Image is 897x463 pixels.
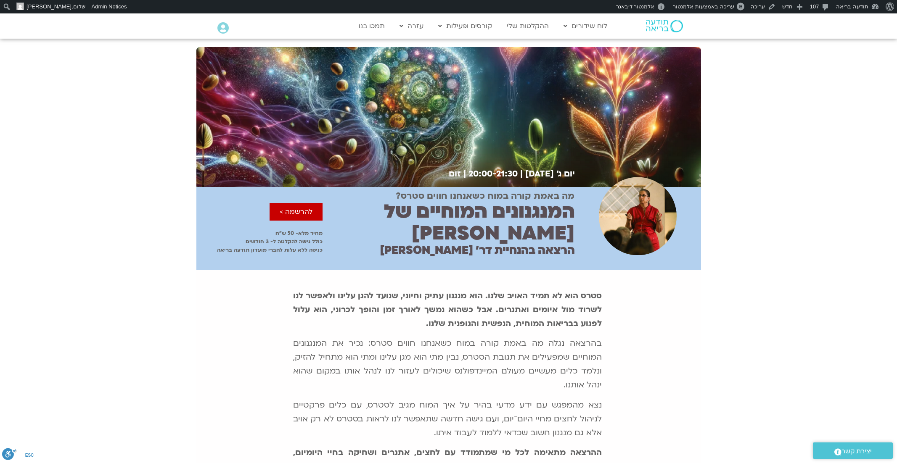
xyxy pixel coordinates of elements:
a: ההקלטות שלי [503,18,553,34]
img: תודעה בריאה [646,20,683,32]
h2: המנגנונים המוחיים של [PERSON_NAME] [323,201,575,245]
h2: הרצאה בהנחיית דר׳ [PERSON_NAME] [380,244,575,257]
span: [PERSON_NAME] [26,3,71,10]
span: להרשמה > [280,208,312,216]
h2: מה באמת קורה במוח כשאנחנו חווים סטרס? [396,191,574,201]
h2: יום ג׳ [DATE] | 20:00-21:30 | זום [442,169,575,179]
span: יצירת קשר [841,446,872,457]
a: לוח שידורים [559,18,611,34]
a: יצירת קשר [813,442,893,459]
b: סטרס הוא לא תמיד האויב שלנו. הוא מנגנון עתיק וחיוני, שנועד להגן עלינו ולאפשר לנו לשרוד מול איומים... [293,290,602,329]
span: עריכה באמצעות אלמנטור [673,3,734,10]
a: עזרה [395,18,428,34]
p: מחיר מלא- 50 ש״ח כולל גישה להקלטה ל- 3 חודשים כניסה ללא עלות לחברי מועדון תודעה בריאה [196,229,323,254]
a: תמכו בנו [355,18,389,34]
p: בהרצאה נגלה מה באמת קורה במוח כשאנחנו חווים סטרס: נכיר את המנגנונים המוחיים שמפעילים את תגובת הסט... [293,337,602,392]
a: להרשמה > [270,203,323,221]
p: נצא מהמפגש עם ידע מדעי בהיר על איך המוח מגיב לסטרס, עם כלים פרקטיים לניהול לחצים מחיי היום־יום, ו... [293,398,602,440]
a: קורסים ופעילות [434,18,496,34]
